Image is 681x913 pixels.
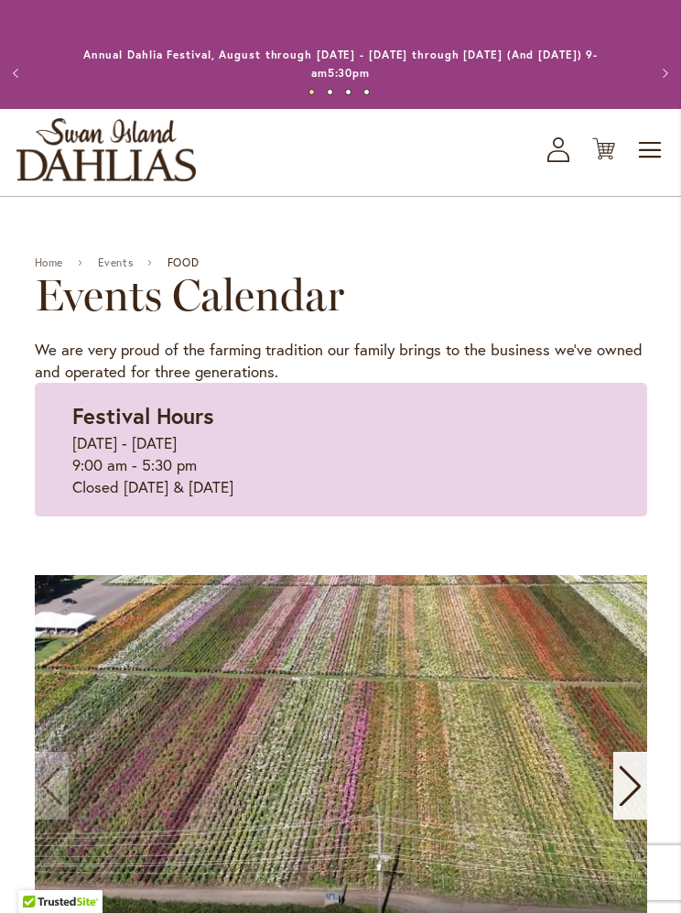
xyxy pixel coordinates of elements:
a: Events [98,256,134,269]
a: Home [35,256,63,269]
h2: Events Calendar [35,269,647,321]
button: 2 of 4 [327,89,333,95]
button: Next [644,55,681,92]
button: 3 of 4 [345,89,351,95]
span: FOOD [168,256,199,269]
button: 4 of 4 [363,89,370,95]
strong: Festival Hours [72,401,214,430]
p: We are very proud of the farming tradition our family brings to the business we've owned and oper... [35,339,647,383]
button: 1 of 4 [308,89,315,95]
a: Annual Dahlia Festival, August through [DATE] - [DATE] through [DATE] (And [DATE]) 9-am5:30pm [83,48,599,80]
a: store logo [16,118,196,181]
p: [DATE] - [DATE] 9:00 am - 5:30 pm Closed [DATE] & [DATE] [72,432,610,498]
